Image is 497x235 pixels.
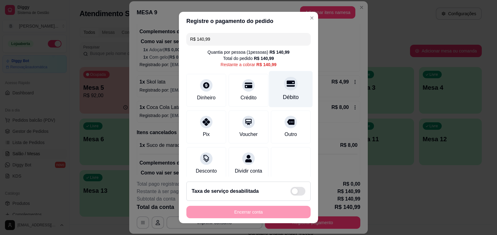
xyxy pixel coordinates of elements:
[235,167,262,175] div: Dividir conta
[223,55,274,61] div: Total do pedido
[197,94,216,102] div: Dinheiro
[196,167,217,175] div: Desconto
[221,61,276,68] div: Restante a cobrar
[239,131,258,138] div: Voucher
[203,131,210,138] div: Pix
[190,33,307,45] input: Ex.: hambúrguer de cordeiro
[256,61,276,68] div: R$ 140,99
[254,55,274,61] div: R$ 140,99
[269,49,290,55] div: R$ 140,99
[207,49,290,55] div: Quantia por pessoa ( 1 pessoas)
[283,93,299,101] div: Débito
[192,188,259,195] h2: Taxa de serviço desabilitada
[285,131,297,138] div: Outro
[240,94,257,102] div: Crédito
[307,13,317,23] button: Close
[179,12,318,30] header: Registre o pagamento do pedido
